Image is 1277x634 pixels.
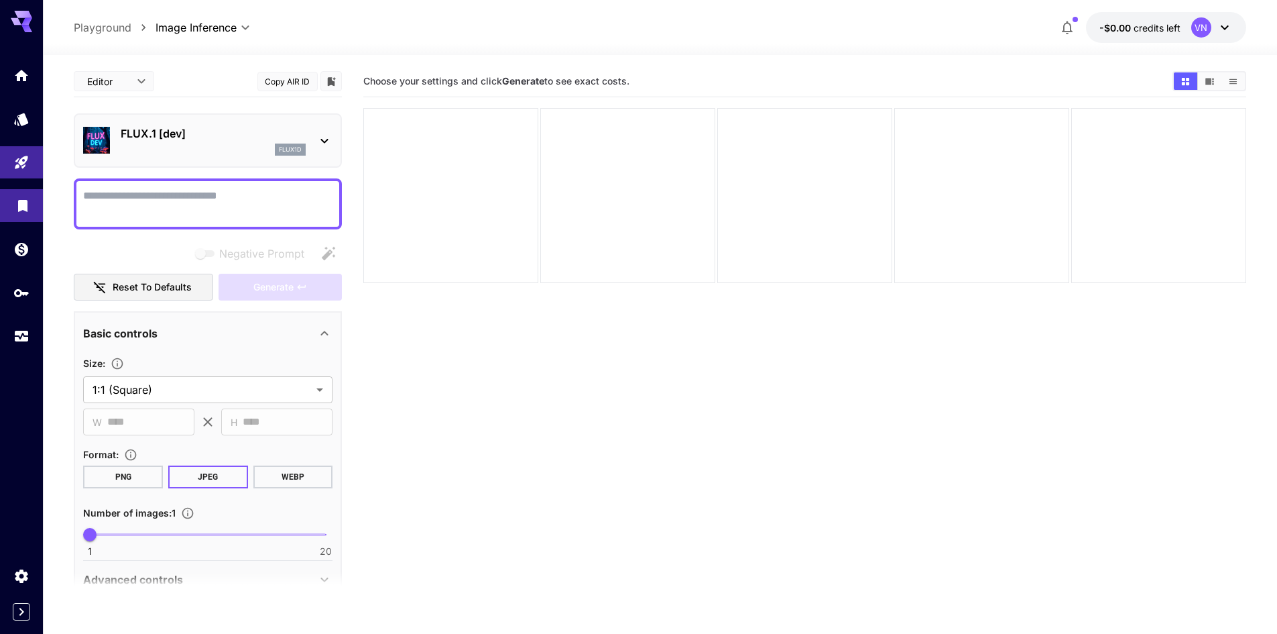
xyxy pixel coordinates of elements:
[325,73,337,89] button: Add to library
[1172,71,1246,91] div: Show media in grid viewShow media in video viewShow media in list view
[13,328,29,345] div: Usage
[176,507,200,520] button: Specify how many images to generate in a single request. Each image generation will be charged se...
[231,415,237,430] span: H
[13,67,29,84] div: Home
[502,75,544,87] b: Generate
[121,125,306,142] p: FLUX.1 [dev]
[74,19,131,36] a: Playground
[83,358,105,369] span: Size :
[13,111,29,127] div: Models
[219,246,304,262] span: Negative Prompt
[88,545,92,558] span: 1
[93,382,311,398] span: 1:1 (Square)
[13,284,29,301] div: API Keys
[83,317,332,350] div: Basic controls
[168,466,248,488] button: JPEG
[87,74,129,89] span: Editor
[1086,12,1246,43] button: -$0.001VN
[74,19,156,36] nav: breadcrumb
[83,507,176,519] span: Number of images : 1
[253,466,332,488] button: WEBP
[74,274,213,301] button: Reset to defaults
[1191,17,1211,38] div: VN
[83,449,119,460] span: Format :
[1099,21,1180,35] div: -$0.001
[15,194,31,211] div: Library
[13,603,30,621] button: Expand sidebar
[320,545,332,558] span: 20
[192,245,315,262] span: Negative prompts are not compatible with the selected model.
[1174,72,1197,90] button: Show media in grid view
[105,357,129,370] button: Adjust the dimensions of the generated image by specifying its width and height in pixels, or sel...
[13,154,29,171] div: Playground
[93,415,102,430] span: W
[1099,22,1134,34] span: -$0.00
[83,564,332,596] div: Advanced controls
[83,466,163,488] button: PNG
[119,448,143,462] button: Choose the file format for the output image.
[363,75,629,87] span: Choose your settings and click to see exact costs.
[83,120,332,161] div: FLUX.1 [dev]flux1d
[1221,72,1245,90] button: Show media in list view
[1198,72,1221,90] button: Show media in video view
[279,145,302,154] p: flux1d
[83,325,158,341] p: Basic controls
[13,568,29,584] div: Settings
[13,241,29,258] div: Wallet
[257,72,317,91] button: Copy AIR ID
[156,19,237,36] span: Image Inference
[1134,22,1180,34] span: credits left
